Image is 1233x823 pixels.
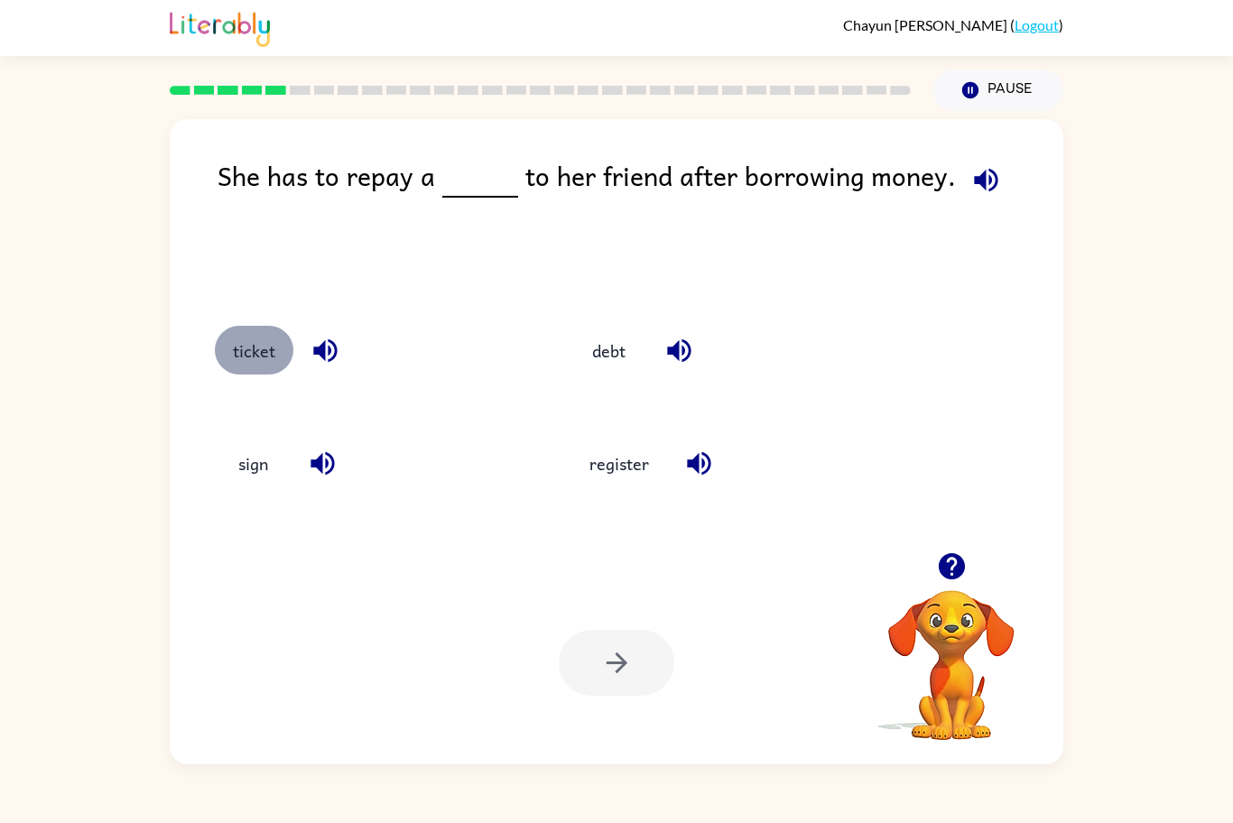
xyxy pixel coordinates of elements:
button: register [571,439,667,487]
button: debt [571,326,647,375]
img: Literably [170,7,270,47]
video: Your browser must support playing .mp4 files to use Literably. Please try using another browser. [861,562,1042,743]
div: ( ) [843,16,1063,33]
a: Logout [1015,16,1059,33]
span: Chayun [PERSON_NAME] [843,16,1010,33]
button: ticket [215,326,293,375]
button: sign [215,439,291,487]
button: Pause [932,69,1063,111]
div: She has to repay a to her friend after borrowing money. [218,155,1063,290]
